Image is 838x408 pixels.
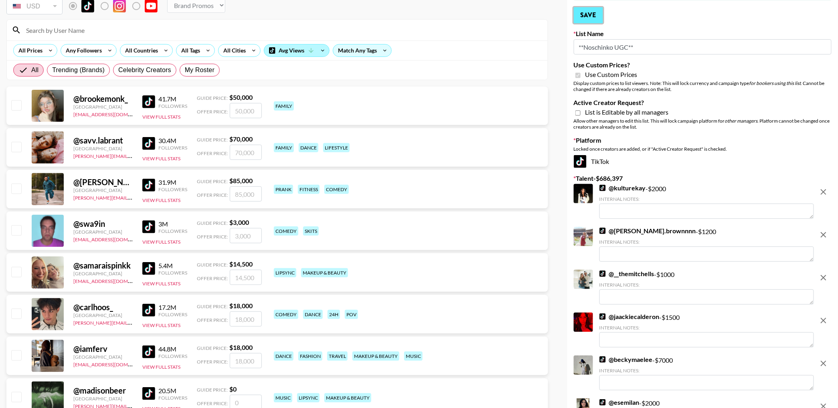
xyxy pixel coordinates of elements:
span: Offer Price: [197,400,228,406]
div: 17.2M [158,303,187,311]
div: 30.4M [158,137,187,145]
div: 5.4M [158,262,187,270]
span: Guide Price: [197,262,228,268]
img: TikTok [142,345,155,358]
a: [EMAIL_ADDRESS][DOMAIN_NAME] [73,110,154,117]
button: remove [816,313,832,329]
button: remove [816,227,832,243]
a: @kulturekay [599,184,646,192]
div: All Prices [14,44,44,57]
div: - $ 1500 [599,313,814,347]
a: [PERSON_NAME][EMAIL_ADDRESS][DOMAIN_NAME] [73,318,192,326]
img: TikTok [574,155,587,168]
div: Followers [158,228,187,234]
label: Active Creator Request? [574,99,832,107]
img: TikTok [599,356,606,363]
span: Offer Price: [197,109,228,115]
strong: $ 0 [229,385,237,393]
div: [GEOGRAPHIC_DATA] [73,396,133,402]
img: TikTok [142,304,155,317]
button: View Full Stats [142,156,180,162]
div: Avg Views [264,44,329,57]
strong: $ 18,000 [229,302,253,309]
img: TikTok [142,262,155,275]
div: @ brookemonk_ [73,94,133,104]
input: 18,000 [230,353,262,368]
div: Followers [158,145,187,151]
div: @ carlhoos_ [73,302,133,312]
span: Offer Price: [197,234,228,240]
div: prank [274,185,293,194]
label: Platform [574,136,832,144]
div: @ [PERSON_NAME].[PERSON_NAME] [73,177,133,187]
div: travel [327,351,348,361]
div: Internal Notes: [599,282,814,288]
a: [PERSON_NAME][EMAIL_ADDRESS][DOMAIN_NAME] [73,193,192,201]
span: Guide Price: [197,303,228,309]
div: makeup & beauty [301,268,348,277]
div: comedy [274,310,298,319]
input: Search by User Name [21,24,543,36]
div: @ swa9in [73,219,133,229]
div: 41.7M [158,95,187,103]
em: other managers [725,118,758,124]
span: Use Custom Prices [585,71,638,79]
button: View Full Stats [142,281,180,287]
div: @ iamferv [73,344,133,354]
input: 3,000 [230,228,262,243]
span: Offer Price: [197,275,228,281]
div: fashion [298,351,322,361]
div: dance [274,351,294,361]
div: [GEOGRAPHIC_DATA] [73,229,133,235]
div: comedy [274,226,298,236]
label: Talent - $ 686,397 [574,174,832,182]
div: Followers [158,311,187,317]
input: 14,500 [230,270,262,285]
div: @ madisonbeer [73,386,133,396]
button: remove [816,184,832,200]
div: Allow other managers to edit this list. This will lock campaign platform for . Platform cannot be... [574,118,832,130]
div: 31.9M [158,178,187,186]
div: comedy [324,185,349,194]
label: List Name [574,30,832,38]
div: - $ 1000 [599,270,814,305]
img: TikTok [599,399,606,406]
div: Followers [158,353,187,359]
span: Offer Price: [197,150,228,156]
div: 44.8M [158,345,187,353]
a: [PERSON_NAME][EMAIL_ADDRESS][DOMAIN_NAME] [73,151,192,159]
span: My Roster [185,65,215,75]
a: @[PERSON_NAME].brownnnn [599,227,696,235]
button: remove [816,270,832,286]
strong: $ 18,000 [229,343,253,351]
label: Use Custom Prices? [574,61,832,69]
span: Trending (Brands) [52,65,105,75]
div: - $ 2000 [599,184,814,219]
strong: $ 14,500 [229,260,253,268]
div: Followers [158,395,187,401]
button: View Full Stats [142,114,180,120]
span: Celebrity Creators [118,65,171,75]
div: Display custom prices to list viewers. Note: This will lock currency and campaign type . Cannot b... [574,80,832,92]
div: [GEOGRAPHIC_DATA] [73,271,133,277]
div: [GEOGRAPHIC_DATA] [73,145,133,151]
div: lipsync [274,268,296,277]
div: pov [345,310,358,319]
div: makeup & beauty [352,351,399,361]
div: 20.5M [158,387,187,395]
input: 50,000 [230,103,262,118]
span: Guide Price: [197,345,228,351]
div: @ savv.labrant [73,135,133,145]
div: 24h [328,310,340,319]
input: 85,000 [230,186,262,202]
span: Guide Price: [197,387,228,393]
a: @jaackiecalderon [599,313,660,321]
div: lipsync [297,393,320,402]
span: List is Editable by all managers [585,108,669,116]
span: Guide Price: [197,137,228,143]
div: - $ 1200 [599,227,814,262]
span: All [31,65,38,75]
div: All Countries [120,44,160,57]
div: Internal Notes: [599,196,814,202]
input: 70,000 [230,145,262,160]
